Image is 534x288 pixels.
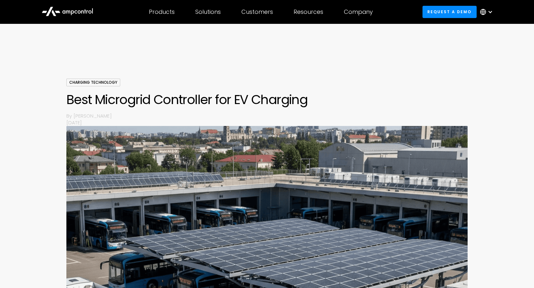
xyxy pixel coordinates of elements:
div: Solutions [195,8,221,15]
div: Resources [294,8,323,15]
div: Products [149,8,175,15]
h1: Best Microgrid Controller for EV Charging [66,92,468,107]
div: Company [344,8,373,15]
div: Customers [241,8,273,15]
p: By [66,112,73,119]
div: Charging Technology [66,79,120,86]
p: [PERSON_NAME] [73,112,468,119]
a: Request a demo [422,6,477,18]
p: [DATE] [66,119,468,126]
